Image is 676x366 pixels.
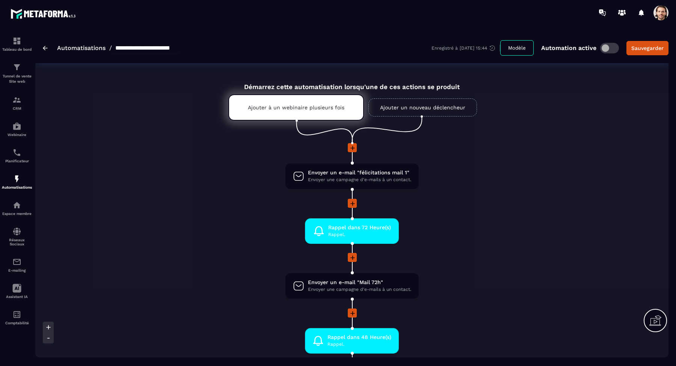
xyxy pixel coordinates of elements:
a: Assistant IA [2,278,32,304]
img: scheduler [12,148,21,157]
span: Rappel dans 72 Heure(s) [328,224,391,231]
img: accountant [12,310,21,319]
p: Espace membre [2,212,32,216]
p: Automatisations [2,185,32,189]
a: formationformationTableau de bord [2,31,32,57]
p: Ajouter à un webinaire plusieurs fois [248,104,344,110]
span: Envoyer un e-mail "félicitations mail 1" [308,169,411,176]
p: Tunnel de vente Site web [2,74,32,84]
a: social-networksocial-networkRéseaux Sociaux [2,221,32,252]
p: Planificateur [2,159,32,163]
p: Tableau de bord [2,47,32,51]
a: emailemailE-mailing [2,252,32,278]
p: Assistant IA [2,295,32,299]
a: automationsautomationsWebinaire [2,116,32,142]
span: Envoyer une campagne d'e-mails à un contact. [308,176,411,183]
span: Rappel. [327,341,391,348]
button: Sauvegarder [626,41,668,55]
p: Webinaire [2,133,32,137]
img: automations [12,174,21,183]
img: arrow [43,46,48,50]
span: / [109,44,112,51]
span: Rappel dans 48 Heure(s) [327,334,391,341]
div: Démarrez cette automatisation lorsqu'une de ces actions se produit [210,74,494,91]
a: accountantaccountantComptabilité [2,304,32,331]
a: Automatisations [57,44,106,51]
a: formationformationCRM [2,90,32,116]
p: CRM [2,106,32,110]
div: Enregistré à [432,45,500,51]
img: formation [12,63,21,72]
a: automationsautomationsAutomatisations [2,169,32,195]
img: automations [12,201,21,210]
button: Modèle [500,40,534,56]
p: Réseaux Sociaux [2,238,32,246]
p: Automation active [541,44,596,51]
img: formation [12,36,21,45]
img: social-network [12,227,21,236]
a: Ajouter un nouveau déclencheur [368,98,477,116]
img: email [12,257,21,266]
a: formationformationTunnel de vente Site web [2,57,32,90]
p: [DATE] 15:44 [460,45,487,51]
a: automationsautomationsEspace membre [2,195,32,221]
span: Envoyer un e-mail "Mail 72h" [308,279,411,286]
span: Envoyer une campagne d'e-mails à un contact. [308,286,411,293]
a: schedulerschedulerPlanificateur [2,142,32,169]
span: Rappel. [328,231,391,238]
img: formation [12,95,21,104]
p: Comptabilité [2,321,32,325]
img: logo [11,7,78,21]
img: automations [12,122,21,131]
p: E-mailing [2,268,32,272]
div: Sauvegarder [631,44,664,52]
